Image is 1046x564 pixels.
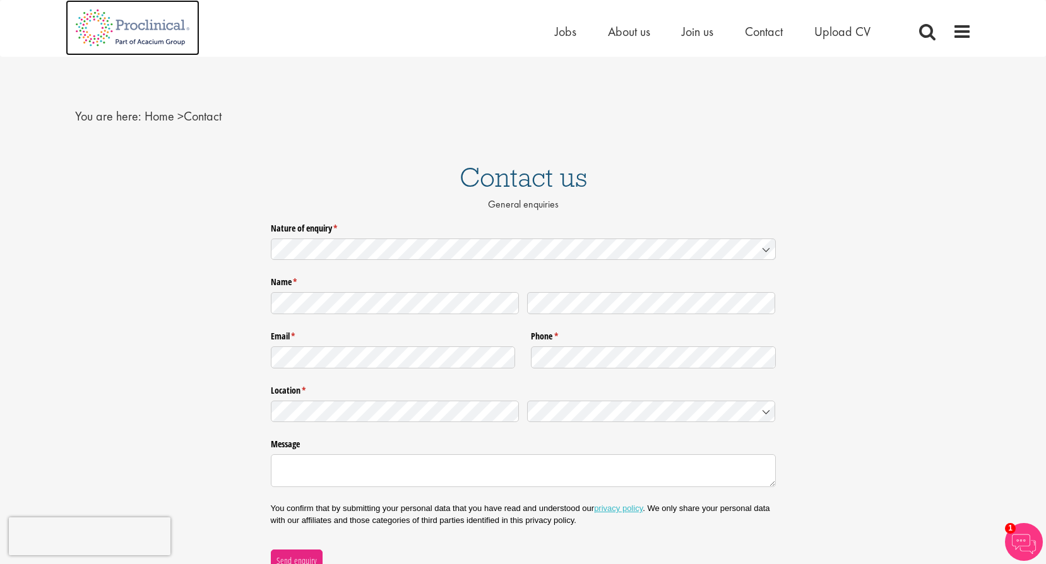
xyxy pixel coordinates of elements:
input: Country [527,401,776,423]
a: Upload CV [814,23,871,40]
a: Jobs [555,23,576,40]
label: Email [271,326,516,343]
label: Phone [531,326,776,343]
legend: Name [271,272,776,288]
input: State / Province / Region [271,401,520,423]
img: Chatbot [1005,523,1043,561]
span: You are here: [75,108,141,124]
iframe: reCAPTCHA [9,517,170,555]
span: > [177,108,184,124]
a: breadcrumb link to Home [145,108,174,124]
a: About us [608,23,650,40]
label: Message [271,434,776,450]
p: You confirm that by submitting your personal data that you have read and understood our . We only... [271,503,776,526]
span: 1 [1005,523,1016,534]
input: First [271,292,520,314]
span: Contact [145,108,222,124]
a: Contact [745,23,783,40]
label: Nature of enquiry [271,218,776,234]
input: Last [527,292,776,314]
a: Join us [682,23,713,40]
legend: Location [271,380,776,397]
a: privacy policy [594,503,643,513]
